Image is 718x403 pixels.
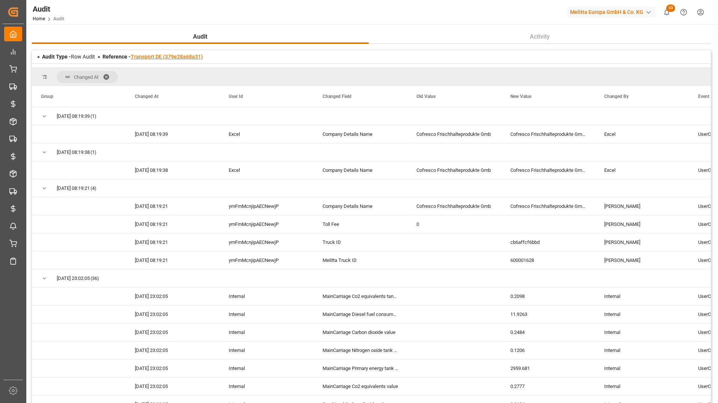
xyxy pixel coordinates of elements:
[567,7,655,18] div: Melitta Europa GmbH & Co. KG
[314,287,407,305] div: MainCarriage Co2 equivalents tank to wheel
[220,305,314,323] div: Internal
[527,32,553,41] span: Activity
[33,3,64,15] div: Audit
[501,305,595,323] div: 11.9263
[595,287,689,305] div: Internal
[501,359,595,377] div: 2959.681
[595,161,689,179] div: Excel
[126,197,220,215] div: [DATE] 08:19:21
[407,215,501,233] div: 0
[407,125,501,143] div: Cofresco Frischhalteprodukte Gmb
[314,125,407,143] div: Company Details Name
[91,108,97,125] span: (1)
[595,251,689,269] div: [PERSON_NAME]
[91,144,97,161] span: (1)
[595,359,689,377] div: Internal
[126,287,220,305] div: [DATE] 23:02:05
[407,197,501,215] div: Cofresco Frischhalteprodukte Gmb
[220,341,314,359] div: Internal
[501,197,595,215] div: Cofresco Frischhalteprodukte GmbH & Co. KG
[220,233,314,251] div: ymFmMcnjipAECNewjP
[42,54,71,60] span: Audit Type -
[658,4,675,21] button: show 33 new notifications
[314,323,407,341] div: MainCarriage Carbon dioxide value
[103,54,203,60] span: Reference -
[314,233,407,251] div: Truck ID
[604,94,629,99] span: Changed By
[126,377,220,395] div: [DATE] 23:02:05
[42,53,95,61] div: Row Audit
[567,5,658,19] button: Melitta Europa GmbH & Co. KG
[41,94,53,99] span: Group
[698,94,709,99] span: Event
[314,305,407,323] div: MainCarriage Diesel fuel consumption value
[32,30,369,44] button: Audit
[675,4,692,21] button: Help Center
[501,251,595,269] div: 600001628
[220,125,314,143] div: Excel
[126,323,220,341] div: [DATE] 23:02:05
[369,30,711,44] button: Activity
[220,251,314,269] div: ymFmMcnjipAECNewjP
[501,377,595,395] div: 0.2777
[220,215,314,233] div: ymFmMcnjipAECNewjP
[57,180,90,197] span: [DATE] 08:19:21
[595,341,689,359] div: Internal
[126,161,220,179] div: [DATE] 08:19:38
[510,94,531,99] span: New Value
[501,125,595,143] div: Cofresco Frischhalteprodukte GmbH & Co. KG
[501,233,595,251] div: cb6affcf6bbd
[314,197,407,215] div: Company Details Name
[595,323,689,341] div: Internal
[595,233,689,251] div: [PERSON_NAME]
[91,270,99,287] span: (36)
[220,377,314,395] div: Internal
[135,94,158,99] span: Changed At
[126,233,220,251] div: [DATE] 08:19:21
[220,161,314,179] div: Excel
[314,341,407,359] div: MainCarriage Nitrogen oxide tank to wheel
[501,287,595,305] div: 0.2098
[666,5,675,12] span: 33
[74,74,98,80] span: Changed At
[131,54,203,60] a: Transport DE (379e28a68a31)
[220,287,314,305] div: Internal
[229,94,243,99] span: User Id
[314,161,407,179] div: Company Details Name
[595,125,689,143] div: Excel
[595,377,689,395] div: Internal
[314,215,407,233] div: Toll Fee
[501,323,595,341] div: 0.2484
[57,108,90,125] span: [DATE] 08:19:39
[220,323,314,341] div: Internal
[416,94,436,99] span: Old Value
[595,305,689,323] div: Internal
[501,161,595,179] div: Cofresco Frischhalteprodukte GmbH & Co. KG
[126,215,220,233] div: [DATE] 08:19:21
[323,94,351,99] span: Changed Field
[57,144,90,161] span: [DATE] 08:19:38
[220,197,314,215] div: ymFmMcnjipAECNewjP
[314,359,407,377] div: MainCarriage Primary energy tank to wheel
[220,359,314,377] div: Internal
[126,341,220,359] div: [DATE] 23:02:05
[595,197,689,215] div: [PERSON_NAME]
[314,251,407,269] div: Melitta Truck ID
[595,215,689,233] div: [PERSON_NAME]
[33,16,45,21] a: Home
[57,270,90,287] span: [DATE] 23:02:05
[126,125,220,143] div: [DATE] 08:19:39
[126,359,220,377] div: [DATE] 23:02:05
[91,180,97,197] span: (4)
[407,161,501,179] div: Cofresco Frischhalteprodukte Gmb
[190,32,210,41] span: Audit
[501,341,595,359] div: 0.1206
[314,377,407,395] div: MainCarriage Co2 equivalents value
[126,305,220,323] div: [DATE] 23:02:05
[126,251,220,269] div: [DATE] 08:19:21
